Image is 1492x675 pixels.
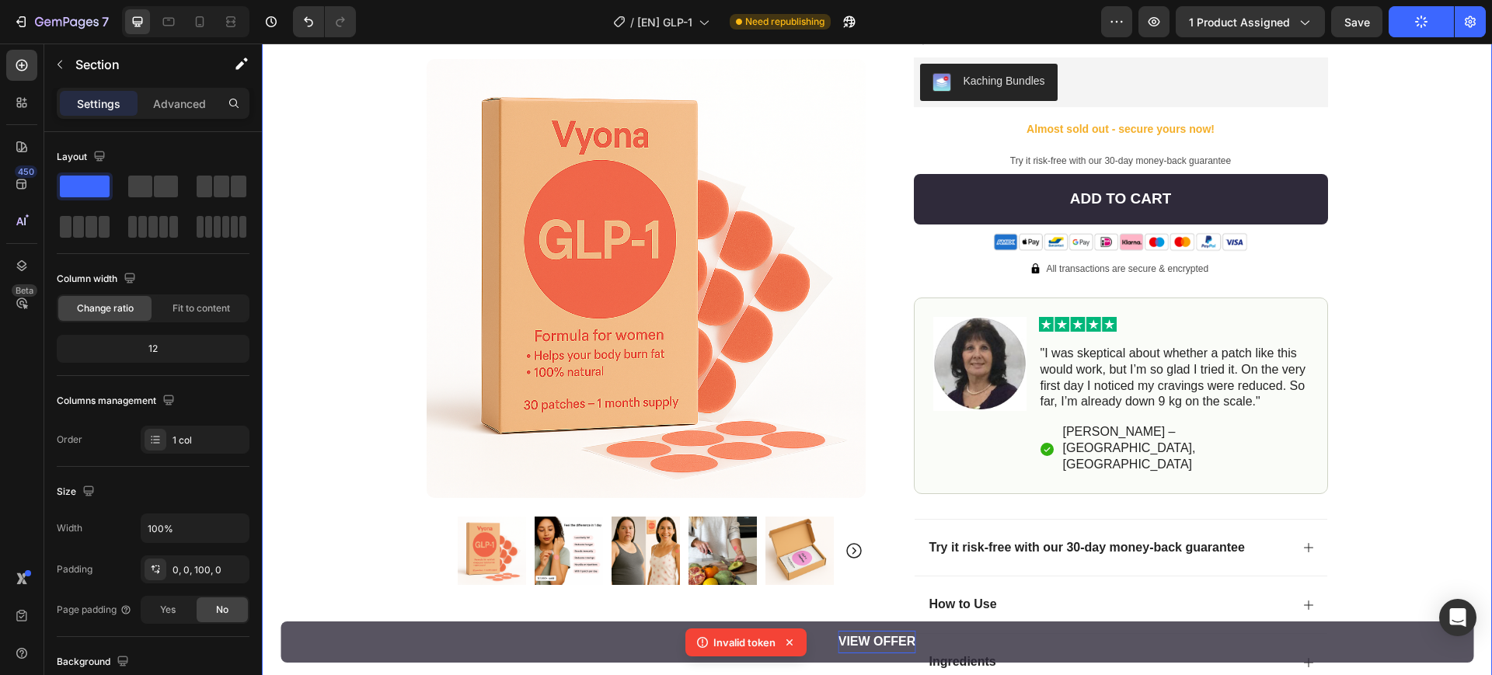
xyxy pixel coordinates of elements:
[77,96,120,112] p: Settings
[702,30,783,46] div: Kaching Bundles
[765,79,953,92] span: Almost sold out - secure yours now!
[57,482,98,503] div: Size
[801,381,1045,429] p: [PERSON_NAME] – [GEOGRAPHIC_DATA], [GEOGRAPHIC_DATA]
[637,14,692,30] span: [EN] GLP-1
[262,43,1492,675] iframe: Design area
[216,603,228,617] span: No
[777,273,855,288] img: gempages_576157732831232963-7f9d5d0d-86ca-41a8-a540-7d871bb19038.svg
[769,220,779,231] img: gempages_576157732831232963-6c6c8c6a-95bc-4843-9adb-ec24faf5eedd.png
[713,635,776,650] p: Invalid token
[141,514,249,542] input: Auto
[102,12,109,31] p: 7
[57,521,82,535] div: Width
[57,652,132,673] div: Background
[1439,599,1476,636] div: Open Intercom Messenger
[1189,14,1290,30] span: 1 product assigned
[173,563,246,577] div: 0, 0, 100, 0
[577,587,654,610] p: View offer
[748,112,969,123] span: Try it risk-free with our 30-day money-back guarantee
[630,14,634,30] span: /
[77,301,134,315] span: Change ratio
[1176,6,1325,37] button: 1 product assigned
[75,55,203,74] p: Section
[57,603,132,617] div: Page padding
[173,301,230,315] span: Fit to content
[583,498,601,517] button: Carousel Next Arrow
[668,553,735,569] p: How to Use
[745,15,824,29] span: Need republishing
[153,96,206,112] p: Advanced
[160,603,176,617] span: Yes
[57,147,109,168] div: Layout
[671,273,765,367] img: gempages_576157732831232963-f06f14d4-472a-4f0c-9c09-d841bf28dd46.webp
[12,284,37,297] div: Beta
[6,6,116,37] button: 7
[671,30,689,48] img: KachingBundles.png
[1344,16,1370,29] span: Save
[652,130,1066,181] button: Add to Cart
[808,146,910,165] div: Add to Cart
[703,185,1014,211] img: gempages_576157732831232963-e88fde71-ff84-4d3f-b3ce-4af28b09477e.png
[293,6,356,37] div: Undo/Redo
[57,269,139,290] div: Column width
[60,338,246,360] div: 12
[173,433,246,447] div: 1 col
[658,20,796,57] button: Kaching Bundles
[1331,6,1382,37] button: Save
[779,302,1045,367] p: "I was skeptical about whether a patch like this would work, but I’m so glad I tried it. On the v...
[668,496,983,513] p: Try it risk-free with our 30-day money-back guarantee
[784,220,946,231] span: All transactions are secure & encrypted
[15,165,37,178] div: 450
[57,391,178,412] div: Columns management
[57,562,92,576] div: Padding
[57,433,82,447] div: Order
[577,587,654,610] div: Rich Text Editor. Editing area: main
